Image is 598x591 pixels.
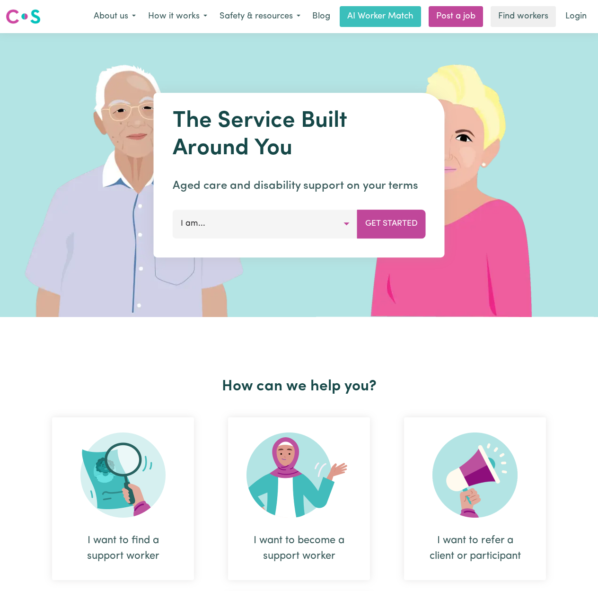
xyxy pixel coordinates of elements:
[173,108,426,162] h1: The Service Built Around You
[429,6,483,27] a: Post a job
[340,6,421,27] a: AI Worker Match
[142,7,213,26] button: How it works
[404,417,546,580] div: I want to refer a client or participant
[251,533,347,564] div: I want to become a support worker
[173,210,358,238] button: I am...
[173,177,426,194] p: Aged care and disability support on your terms
[6,6,41,27] a: Careseekers logo
[307,6,336,27] a: Blog
[228,417,370,580] div: I want to become a support worker
[213,7,307,26] button: Safety & resources
[427,533,523,564] div: I want to refer a client or participant
[246,432,352,518] img: Become Worker
[560,6,592,27] a: Login
[75,533,171,564] div: I want to find a support worker
[35,378,563,396] h2: How can we help you?
[52,417,194,580] div: I want to find a support worker
[80,432,166,518] img: Search
[491,6,556,27] a: Find workers
[6,8,41,25] img: Careseekers logo
[88,7,142,26] button: About us
[432,432,518,518] img: Refer
[357,210,426,238] button: Get Started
